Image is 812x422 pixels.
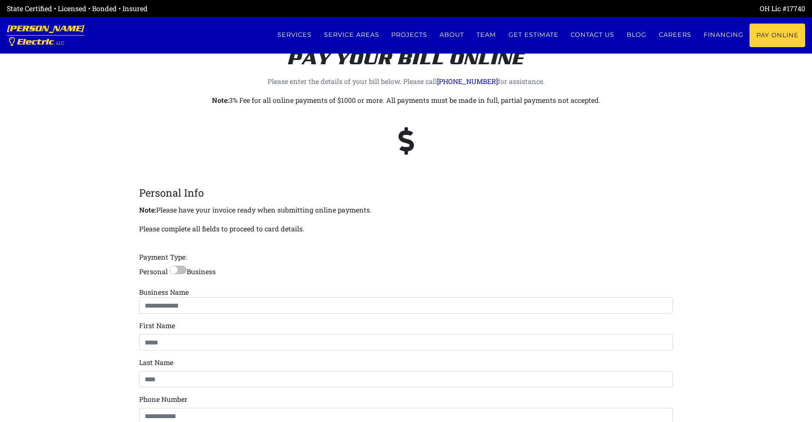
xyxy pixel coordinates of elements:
[7,17,84,54] a: [PERSON_NAME] Electric, LLC
[139,185,673,201] legend: Personal Info
[139,204,673,216] p: Please have your invoice ready when submitting online payments.
[169,94,644,106] p: 3% Fee for all online payments of $1000 or more. All payments must be made in full, partial payme...
[139,205,156,214] strong: Note:
[470,24,503,46] a: Team
[653,24,698,46] a: Careers
[271,24,318,46] a: Services
[7,3,406,14] div: State Certified • Licensed • Bonded • Insured
[621,24,653,46] a: Blog
[434,24,470,46] a: About
[139,223,304,235] p: Please complete all fields to proceed to card details.
[54,41,64,45] span: , LLC
[169,75,644,87] p: Please enter the details of your bill below. Please call for assistance.
[750,24,805,47] a: Pay Online
[139,320,175,331] label: First Name
[406,3,806,14] div: OH Lic #17740
[697,24,750,46] a: Financing
[502,24,565,46] a: Get estimate
[139,394,187,404] label: Phone Number
[437,77,498,86] a: [PHONE_NUMBER]
[212,96,229,105] strong: Note:
[139,357,173,368] label: Last Name
[385,24,434,46] a: Projects
[318,24,385,46] a: Service Areas
[139,287,189,296] label: Business Name
[139,252,187,262] label: Payment Type:
[565,24,621,46] a: Contact us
